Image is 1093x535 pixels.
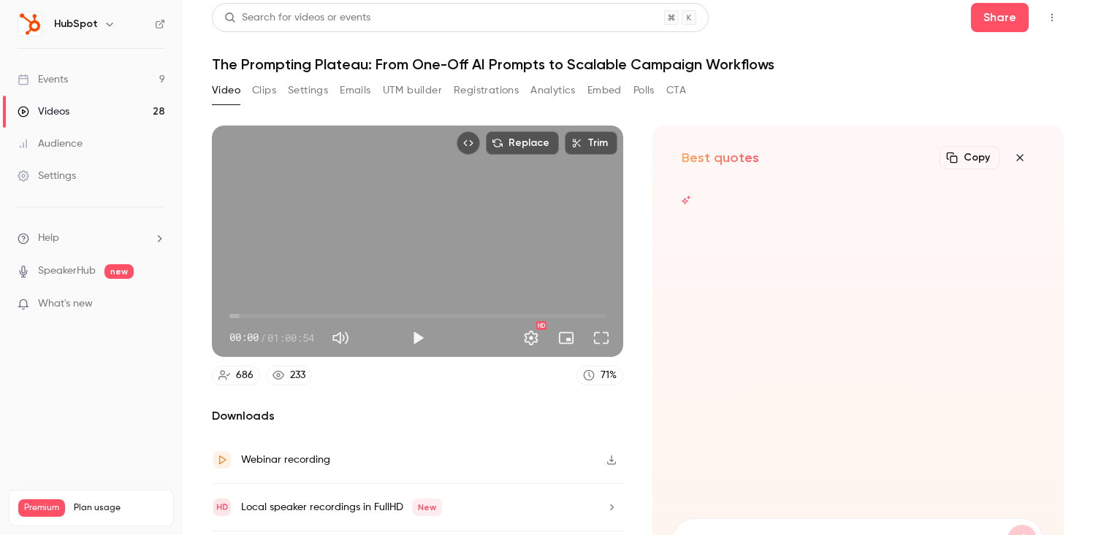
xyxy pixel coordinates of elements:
button: Registrations [454,79,519,102]
div: Videos [18,104,69,119]
span: new [104,264,134,279]
li: help-dropdown-opener [18,231,165,246]
span: New [412,499,442,516]
a: SpeakerHub [38,263,96,279]
h1: The Prompting Plateau: From One-Off AI Prompts to Scalable Campaign Workflows [212,55,1064,73]
a: 233 [266,366,312,385]
div: Webinar recording [241,451,330,469]
div: 71 % [601,368,617,383]
div: HD [536,321,546,330]
iframe: Noticeable Trigger [148,298,165,311]
button: Emails [340,79,370,102]
button: CTA [666,79,686,102]
button: Copy [940,146,999,169]
button: Trim [565,131,617,155]
button: Video [212,79,240,102]
div: Local speaker recordings in FullHD [241,499,442,516]
div: 00:00 [229,330,314,345]
div: Audience [18,136,83,151]
h6: HubSpot [54,17,98,31]
button: Settings [288,79,328,102]
button: Analytics [530,79,576,102]
span: / [260,330,266,345]
span: Plan usage [74,502,164,514]
div: Events [18,72,68,87]
button: Clips [252,79,276,102]
div: Search for videos or events [224,10,370,26]
span: Premium [18,499,65,517]
a: 71% [576,366,623,385]
button: UTM builder [383,79,442,102]
span: What's new [38,296,93,312]
h2: Downloads [212,407,623,425]
div: Settings [18,169,76,183]
button: Embed [587,79,622,102]
button: Embed video [457,131,480,155]
span: 01:00:54 [267,330,314,345]
button: Turn on miniplayer [552,323,581,353]
button: Top Bar Actions [1040,6,1064,29]
button: Play [403,323,433,353]
span: 00:00 [229,330,259,345]
button: Mute [326,323,355,353]
h2: Best quotes [682,149,759,166]
a: 686 [212,366,260,385]
img: HubSpot [18,12,42,36]
span: Help [38,231,59,246]
button: Share [971,3,1029,32]
div: 233 [290,368,305,383]
button: Replace [486,131,559,155]
button: Full screen [587,323,616,353]
button: Polls [633,79,655,102]
div: 686 [236,368,254,383]
button: Settings [517,323,546,353]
